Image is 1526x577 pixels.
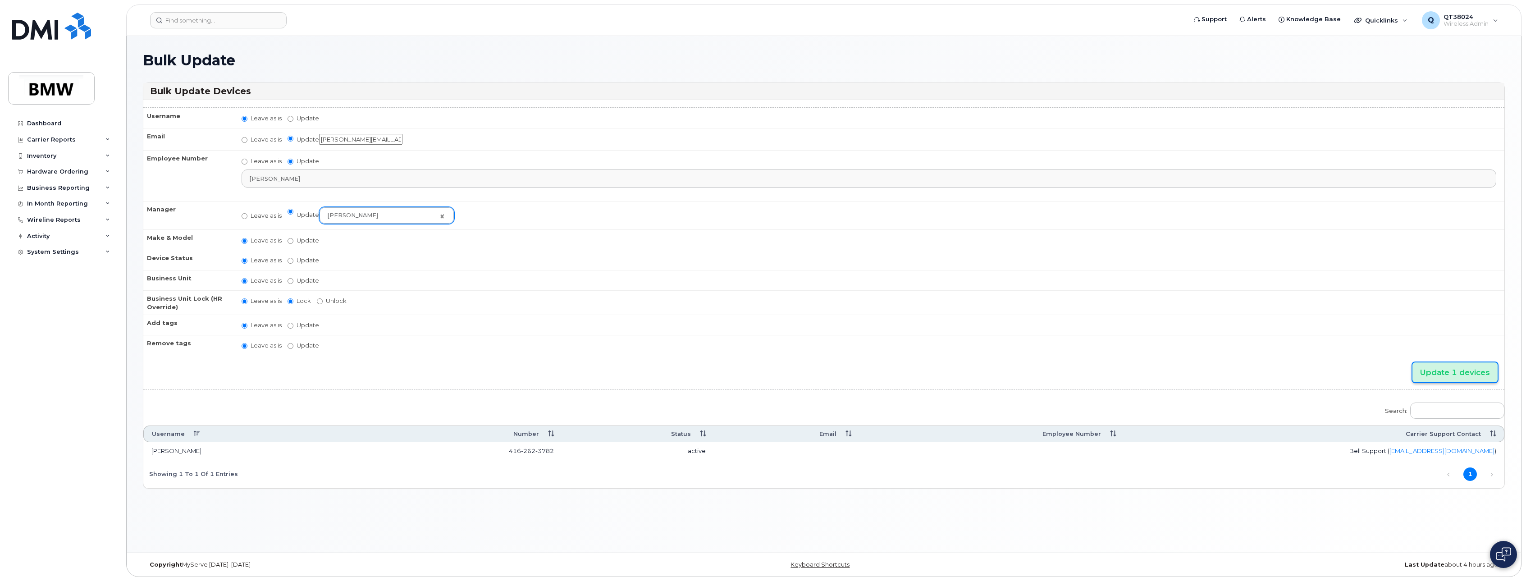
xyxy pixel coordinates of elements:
input: Update [319,134,402,145]
th: Carrier Support Contact: activate to sort column ascending [1124,426,1504,442]
label: Update [288,276,319,285]
span: [PERSON_NAME] [249,174,300,183]
td: Bell Support ( ) [1124,442,1504,460]
label: Update [288,256,319,265]
label: Leave as is [242,297,282,305]
th: Number: activate to sort column ascending [374,426,562,442]
label: Leave as is [242,236,282,245]
input: Lock [288,298,293,304]
input: Update [288,116,293,122]
label: Leave as is [242,276,282,285]
label: Update [288,341,319,350]
a: [EMAIL_ADDRESS][DOMAIN_NAME] [1389,447,1494,454]
a: [PERSON_NAME] [320,207,454,224]
input: Search: [1410,403,1504,419]
label: Update [288,236,319,245]
span: 262 [521,447,535,454]
th: Business Unit [143,270,233,290]
input: Update [288,238,293,244]
input: Leave as is [242,238,247,244]
input: Update 1 devices [1412,362,1498,383]
label: Leave as is [242,114,282,123]
a: 1 [1463,467,1477,481]
input: Update [288,258,293,264]
th: Add tags [143,315,233,335]
span: [PERSON_NAME] [322,211,378,220]
span: 3782 [535,447,554,454]
input: Leave as is [242,258,247,264]
label: Leave as is [242,256,282,265]
th: Business Unit Lock (HR Override) [143,290,233,315]
th: Status: activate to sort column ascending [562,426,714,442]
label: Update [288,114,319,123]
input: Leave as is [242,137,247,143]
strong: Copyright [150,561,182,568]
img: Open chat [1496,547,1511,562]
label: Leave as is [242,135,282,144]
th: Employee Number: activate to sort column ascending [859,426,1124,442]
strong: Last Update [1405,561,1444,568]
th: Remove tags [143,335,233,355]
th: Manager [143,201,233,229]
label: Leave as is [242,321,282,330]
a: Next [1485,468,1499,481]
input: Update [288,323,293,329]
div: about 4 hours ago [1051,561,1505,568]
th: Device Status [143,250,233,270]
td: active [562,442,714,460]
label: Leave as is [242,211,282,220]
input: Update [288,136,293,142]
input: Update [288,159,293,165]
a: Keyboard Shortcuts [790,561,850,568]
label: Update [288,321,319,330]
label: Leave as is [242,341,282,350]
input: Leave as is [242,343,247,349]
a: [PERSON_NAME] [242,169,1496,188]
th: Username: activate to sort column descending [143,426,374,442]
input: Unlock [317,298,323,304]
div: MyServe [DATE]–[DATE] [143,561,597,568]
input: Leave as is [242,159,247,165]
th: Email [143,128,233,151]
input: Update [PERSON_NAME] [288,209,293,215]
label: Update [288,134,402,145]
a: Previous [1442,468,1455,481]
th: Make & Model [143,229,233,250]
input: Leave as is [242,323,247,329]
label: Leave as is [242,157,282,165]
input: Update [288,343,293,349]
input: Leave as is [242,213,247,219]
th: Email: activate to sort column ascending [714,426,859,442]
label: Search: [1379,397,1504,422]
td: [PERSON_NAME] [143,442,374,460]
label: Lock [288,297,311,305]
input: Leave as is [242,116,247,122]
th: Username [143,108,233,128]
label: Update [288,207,454,224]
h1: Bulk Update [143,52,1505,68]
label: Unlock [317,297,347,305]
span: 416 [509,447,554,454]
h3: Bulk Update Devices [150,85,1498,97]
div: Showing 1 to 1 of 1 entries [143,466,238,481]
th: Employee Number [143,150,233,201]
input: Update [288,278,293,284]
label: Update [288,157,319,165]
input: Leave as is [242,298,247,304]
input: Leave as is [242,278,247,284]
